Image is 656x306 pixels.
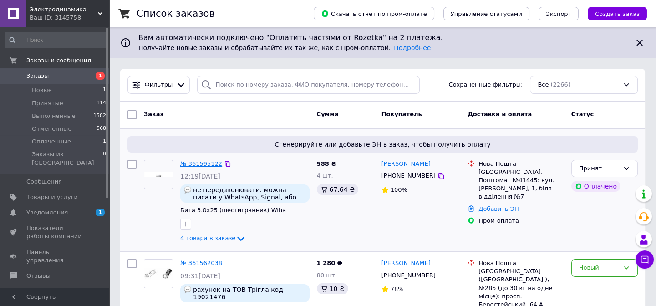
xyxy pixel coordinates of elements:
[30,5,98,14] span: Электродинамика
[32,112,76,120] span: Выполненные
[96,72,105,80] span: 1
[317,111,339,117] span: Сумма
[96,209,105,216] span: 1
[391,186,407,193] span: 100%
[26,56,91,65] span: Заказы и сообщения
[32,125,71,133] span: Отмененные
[131,140,634,149] span: Сгенерируйте или добавьте ЭН в заказ, чтобы получить оплату
[138,33,627,43] span: Вам автоматически подключено "Оплатить частями от Rozetka" на 2 платежа.
[394,44,431,51] a: Подробнее
[144,268,173,280] img: Фото товару
[5,32,107,48] input: Поиск
[144,259,173,288] a: Фото товару
[317,260,342,266] span: 1 280 ₴
[539,7,579,20] button: Экспорт
[636,250,654,269] button: Чат с покупателем
[571,181,620,192] div: Оплачено
[550,81,570,88] span: (2266)
[197,76,420,94] input: Поиск по номеру заказа, ФИО покупателя, номеру телефона, Email, номеру накладной
[144,172,173,177] img: Фото товару
[180,207,286,214] a: Бита 3.0х25 (шестигранник) Wiha
[103,86,106,94] span: 1
[321,10,427,18] span: Скачать отчет по пром-оплате
[193,186,306,201] span: не передзвонювати. можна писати у WhatsApp, Signal, або на пошту [EMAIL_ADDRESS][DOMAIN_NAME]
[381,160,431,168] a: [PERSON_NAME]
[579,164,619,173] div: Принят
[443,7,529,20] button: Управление статусами
[579,263,619,273] div: Новый
[97,99,106,107] span: 114
[103,138,106,146] span: 1
[381,259,431,268] a: [PERSON_NAME]
[26,193,78,201] span: Товары и услуги
[144,160,173,189] a: Фото товару
[380,170,437,182] div: [PHONE_NUMBER]
[317,160,336,167] span: 588 ₴
[32,86,52,94] span: Новые
[449,81,523,89] span: Сохраненные фильтры:
[93,112,106,120] span: 1582
[391,286,404,292] span: 78%
[588,7,647,20] button: Создать заказ
[478,205,519,212] a: Добавить ЭН
[314,7,434,20] button: Скачать отчет по пром-оплате
[317,172,333,179] span: 4 шт.
[32,150,103,167] span: Заказы из [GEOGRAPHIC_DATA]
[180,173,220,180] span: 12:19[DATE]
[468,111,532,117] span: Доставка и оплата
[97,125,106,133] span: 568
[546,10,571,17] span: Экспорт
[180,272,220,280] span: 09:31[DATE]
[26,178,62,186] span: Сообщения
[180,235,246,241] a: 4 товара в заказе
[30,14,109,22] div: Ваш ID: 3145758
[380,270,437,281] div: [PHONE_NUMBER]
[317,272,337,279] span: 80 шт.
[180,260,222,266] a: № 361562038
[144,111,163,117] span: Заказ
[145,81,173,89] span: Фильтры
[32,138,71,146] span: Оплаченные
[184,286,191,293] img: :speech_balloon:
[579,10,647,17] a: Создать заказ
[571,111,594,117] span: Статус
[138,44,431,51] span: Получайте новые заказы и обрабатывайте их так же, как с Пром-оплатой.
[26,224,84,240] span: Показатели работы компании
[538,81,549,89] span: Все
[317,283,348,294] div: 10 ₴
[317,184,358,195] div: 67.64 ₴
[26,72,49,80] span: Заказы
[451,10,522,17] span: Управление статусами
[180,235,235,242] span: 4 товара в заказе
[478,160,564,168] div: Нова Пошта
[184,186,191,194] img: :speech_balloon:
[180,160,222,167] a: № 361595122
[193,286,306,301] span: рахунок на ТОВ Трігла код 19021476
[478,217,564,225] div: Пром-оплата
[137,8,215,19] h1: Список заказов
[26,248,84,265] span: Панель управления
[26,209,68,217] span: Уведомления
[381,111,422,117] span: Покупатель
[26,272,51,280] span: Отзывы
[595,10,640,17] span: Создать заказ
[103,150,106,167] span: 0
[478,259,564,267] div: Нова Пошта
[32,99,63,107] span: Принятые
[478,168,564,201] div: [GEOGRAPHIC_DATA], Поштомат №41445: вул. [PERSON_NAME], 1, біля відділення №7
